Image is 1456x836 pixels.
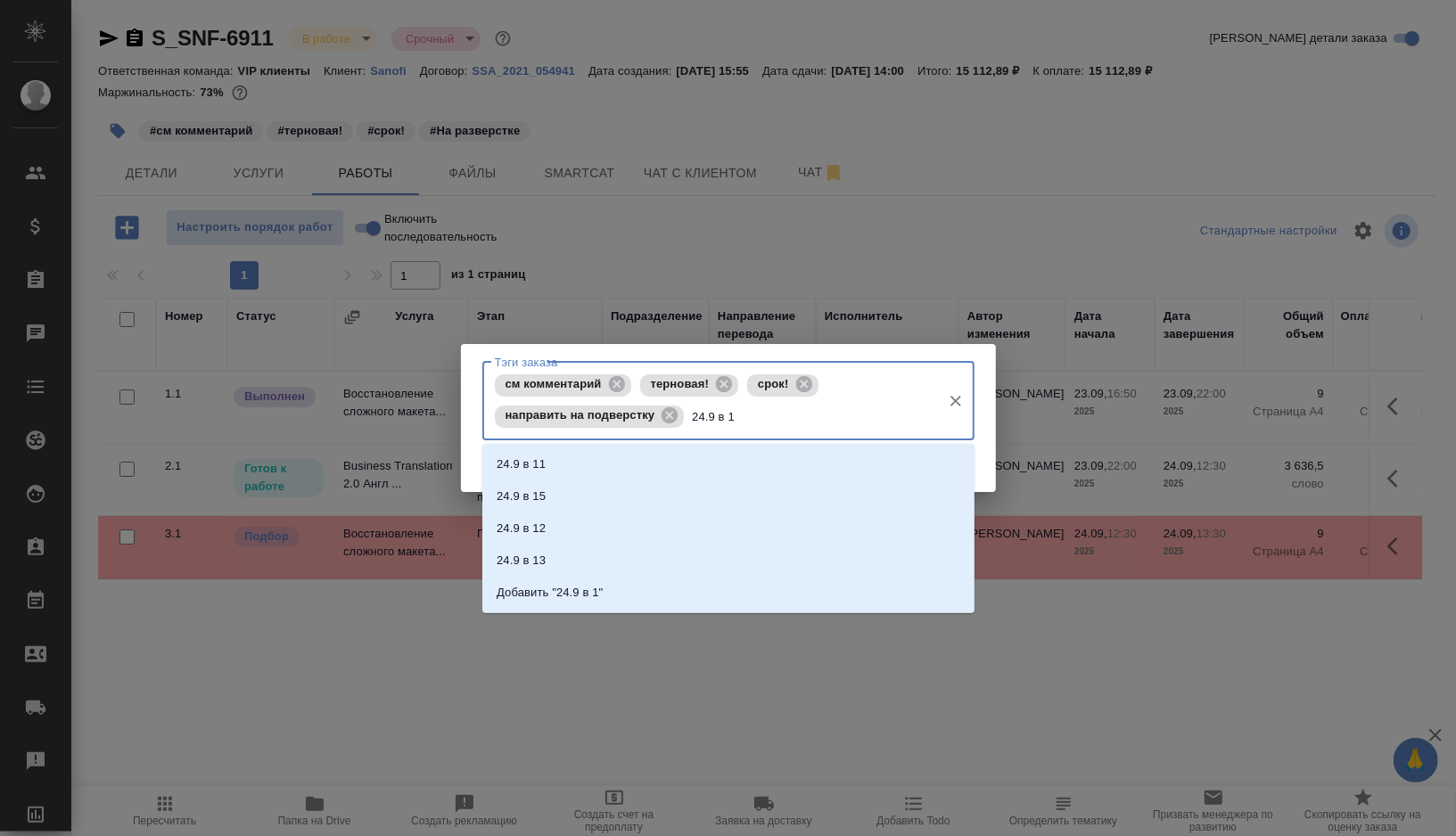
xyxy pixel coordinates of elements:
p: 24.9 в 11 [497,455,546,473]
span: см комментарий [495,377,613,390]
button: Очистить [943,389,968,414]
p: Добавить "24.9 в 1" [497,584,603,602]
div: направить на подверстку [495,406,685,428]
div: срок! [747,374,818,397]
span: терновая! [640,377,720,390]
span: срок! [747,377,800,390]
p: 24.9 в 13 [497,552,546,570]
p: 24.9 в 15 [497,488,546,505]
div: см комментарий [495,374,631,397]
span: направить на подверстку [495,408,666,422]
p: 24.9 в 12 [497,520,546,537]
div: терновая! [640,374,738,397]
